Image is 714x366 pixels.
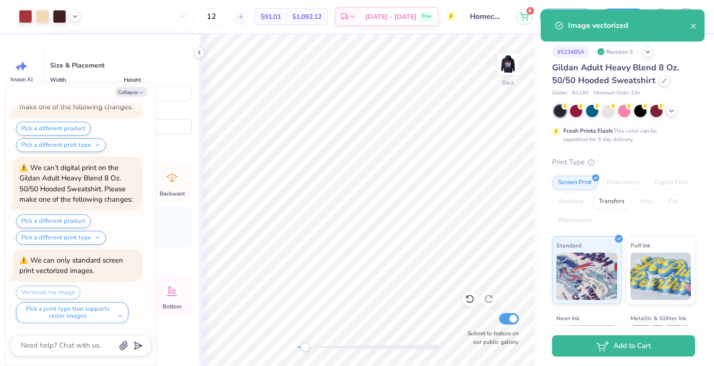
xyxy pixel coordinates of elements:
input: – – [193,8,230,25]
img: Puff Ink [630,253,691,300]
label: Height [124,74,141,85]
span: Standard [556,240,581,250]
span: Gildan [552,89,567,97]
span: Minimum Order: 24 + [594,89,641,97]
button: Pick a print type that supports raster images [16,302,128,323]
div: Accessibility label [300,342,310,352]
img: Back [499,55,518,74]
span: Neon Ink [556,313,579,323]
span: Metallic & Glitter Ink [630,313,686,323]
span: 6 [527,7,534,15]
span: Free [422,13,431,20]
span: Backward [160,190,185,197]
button: 6 [516,9,533,25]
div: Image vectorized [568,20,690,31]
div: We can only standard screen print vectorized images. [19,255,123,276]
button: Collapse [115,87,147,97]
span: Bottom [162,303,181,310]
div: This color can be expedited for 5 day delivery. [563,127,680,144]
label: Width [50,74,66,85]
button: Pick a different product [16,122,91,136]
button: Pick a different product [16,214,91,228]
span: [DATE] - [DATE] [365,12,416,22]
div: Digital Print [648,176,694,190]
div: Embroidery [601,176,646,190]
strong: Fresh Prints Flash: [563,127,613,135]
button: close [690,20,697,31]
input: Untitled Design [463,7,509,26]
span: $91.01 [261,12,281,22]
div: Size & Placement [50,60,192,70]
div: Foil [663,195,685,209]
div: Applique [552,195,590,209]
span: Puff Ink [630,240,650,250]
img: Standard [556,253,617,300]
div: Transfers [593,195,630,209]
div: Back [502,78,514,87]
button: Pick a different print type [16,231,106,245]
div: Revision 3 [595,46,638,58]
div: Vinyl [633,195,660,209]
div: Print Type [552,157,695,168]
span: # G185 [572,89,589,97]
span: Gildan Adult Heavy Blend 8 Oz. 50/50 Hooded Sweatshirt [552,62,679,86]
span: $1,092.12 [292,12,322,22]
div: # 523485A [552,46,590,58]
label: Submit to feature on our public gallery. [462,329,519,346]
button: Add to Cart [552,335,695,357]
div: Rhinestones [552,213,598,228]
button: Pick a different print type [16,138,106,152]
div: Screen Print [552,176,598,190]
span: Image AI [10,76,33,83]
div: We can’t digital print on the Gildan Adult Heavy Blend 8 Oz. 50/50 Hooded Sweatshirt. Please make... [19,163,133,204]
